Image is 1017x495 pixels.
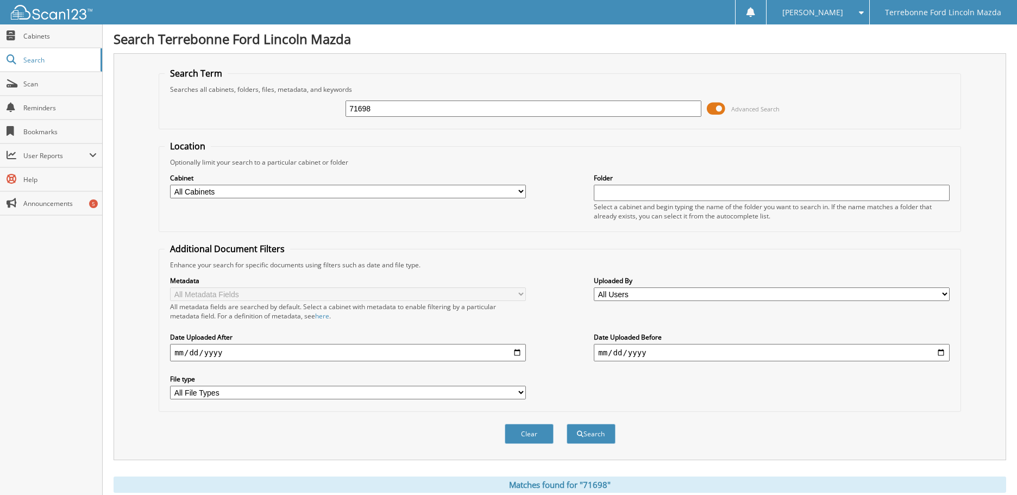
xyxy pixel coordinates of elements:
div: Optionally limit your search to a particular cabinet or folder [165,158,955,167]
legend: Search Term [165,67,228,79]
span: User Reports [23,151,89,160]
input: start [170,344,526,361]
span: Scan [23,79,97,89]
legend: Additional Document Filters [165,243,290,255]
label: Folder [594,173,950,183]
div: 5 [89,199,98,208]
span: Advanced Search [731,105,780,113]
span: Terrebonne Ford Lincoln Mazda [885,9,1001,16]
span: Cabinets [23,32,97,41]
img: scan123-logo-white.svg [11,5,92,20]
label: Uploaded By [594,276,950,285]
div: All metadata fields are searched by default. Select a cabinet with metadata to enable filtering b... [170,302,526,321]
button: Search [567,424,616,444]
button: Clear [505,424,554,444]
span: Help [23,175,97,184]
input: end [594,344,950,361]
label: Metadata [170,276,526,285]
div: Matches found for "71698" [114,477,1006,493]
span: Search [23,55,95,65]
label: Date Uploaded Before [594,333,950,342]
span: Bookmarks [23,127,97,136]
div: Select a cabinet and begin typing the name of the folder you want to search in. If the name match... [594,202,950,221]
span: Announcements [23,199,97,208]
label: Date Uploaded After [170,333,526,342]
div: Enhance your search for specific documents using filters such as date and file type. [165,260,955,270]
a: here [315,311,329,321]
span: [PERSON_NAME] [782,9,843,16]
label: Cabinet [170,173,526,183]
span: Reminders [23,103,97,112]
label: File type [170,374,526,384]
h1: Search Terrebonne Ford Lincoln Mazda [114,30,1006,48]
div: Searches all cabinets, folders, files, metadata, and keywords [165,85,955,94]
legend: Location [165,140,211,152]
